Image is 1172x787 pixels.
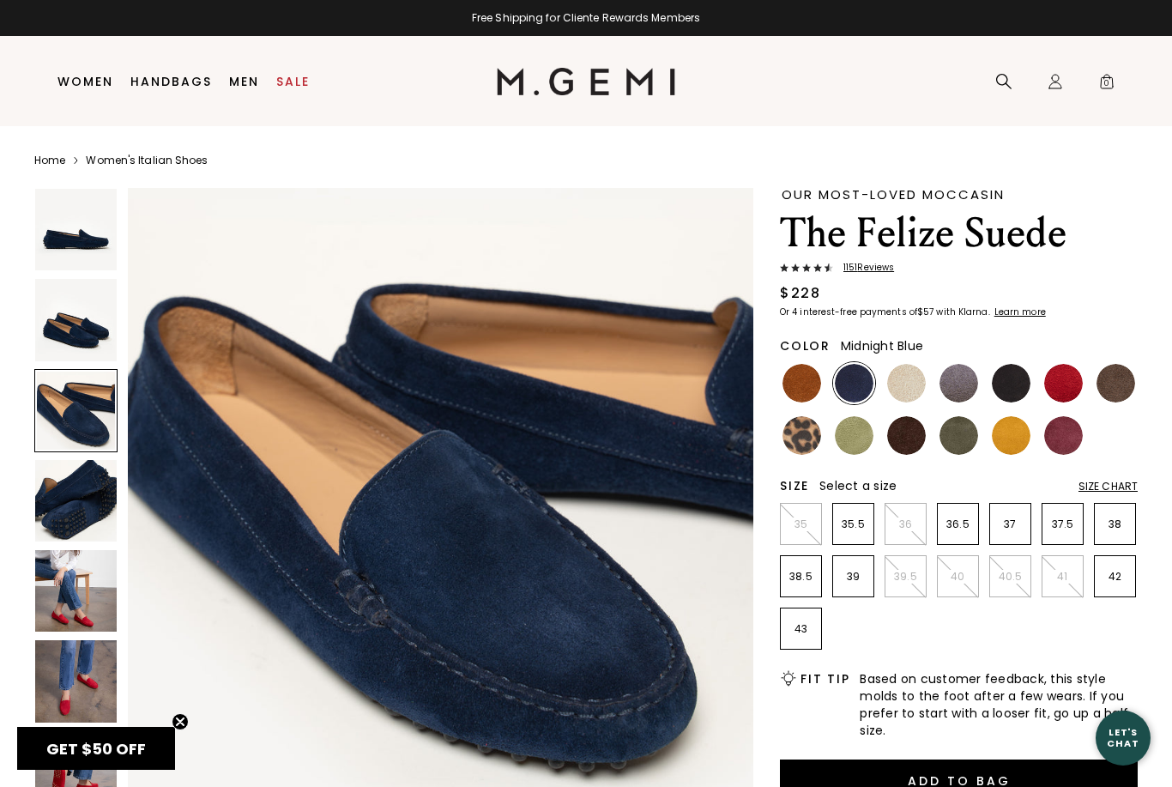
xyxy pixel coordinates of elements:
a: 1151Reviews [780,263,1138,276]
img: Black [992,364,1030,403]
img: Leopard Print [782,416,821,455]
h2: Fit Tip [800,672,849,686]
p: 38 [1095,518,1135,531]
img: Midnight Blue [835,364,873,403]
a: Handbags [130,75,212,88]
img: The Felize Suede [35,640,117,722]
span: 0 [1098,76,1115,94]
p: 37.5 [1042,518,1083,531]
img: Latte [887,364,926,403]
div: $228 [780,283,820,304]
p: 40 [938,570,978,584]
a: Women's Italian Shoes [86,154,208,167]
img: Chocolate [887,416,926,455]
a: Home [34,154,65,167]
p: 39.5 [885,570,926,584]
img: The Felize Suede [35,460,117,542]
img: Olive [939,416,978,455]
a: Men [229,75,259,88]
h2: Color [780,339,831,353]
a: Sale [276,75,310,88]
div: Our Most-Loved Moccasin [782,188,1138,201]
img: The Felize Suede [35,279,117,360]
span: 1151 Review s [833,263,894,273]
img: M.Gemi [497,68,676,95]
p: 35 [781,518,821,531]
h2: Size [780,479,809,493]
p: 40.5 [990,570,1030,584]
p: 41 [1042,570,1083,584]
img: The Felize Suede [35,550,117,632]
a: Women [57,75,113,88]
img: Saddle [782,364,821,403]
klarna-placement-style-body: with Klarna [936,306,992,318]
a: Learn more [993,307,1046,318]
img: Burgundy [1044,416,1083,455]
div: GET $50 OFFClose teaser [17,727,175,770]
p: 42 [1095,570,1135,584]
div: Let's Chat [1096,727,1151,748]
img: Sunflower [992,416,1030,455]
p: 35.5 [833,518,873,531]
span: Based on customer feedback, this style molds to the foot after a few wears. If you prefer to star... [860,670,1138,739]
klarna-placement-style-amount: $57 [917,306,933,318]
span: GET $50 OFF [46,738,146,760]
p: 36.5 [938,518,978,531]
img: Pistachio [835,416,873,455]
h1: The Felize Suede [780,209,1138,257]
img: Sunset Red [1044,364,1083,403]
p: 38.5 [781,570,821,584]
klarna-placement-style-body: Or 4 interest-free payments of [780,306,917,318]
span: Select a size [819,477,897,494]
p: 39 [833,570,873,584]
img: Mushroom [1096,364,1135,403]
img: The Felize Suede [35,189,117,270]
p: 37 [990,518,1030,531]
span: Midnight Blue [841,337,923,354]
p: 43 [781,622,821,636]
p: 36 [885,518,926,531]
div: Size Chart [1078,480,1138,493]
klarna-placement-style-cta: Learn more [994,306,1046,318]
button: Close teaser [172,713,189,730]
img: Gray [939,364,978,403]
